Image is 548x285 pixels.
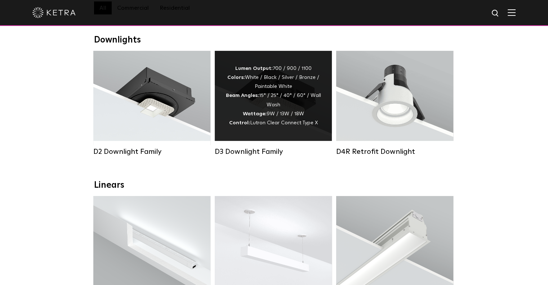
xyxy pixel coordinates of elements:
[94,35,454,45] div: Downlights
[508,9,516,16] img: Hamburger%20Nav.svg
[235,66,273,71] strong: Lumen Output:
[94,180,454,191] div: Linears
[229,120,250,125] strong: Control:
[243,111,267,116] strong: Wattage:
[226,93,259,98] strong: Beam Angles:
[336,147,453,156] div: D4R Retrofit Downlight
[336,51,453,156] a: D4R Retrofit Downlight Lumen Output:800Colors:White / BlackBeam Angles:15° / 25° / 40° / 60°Watta...
[250,120,318,125] span: Lutron Clear Connect Type X
[215,51,332,156] a: D3 Downlight Family Lumen Output:700 / 900 / 1100Colors:White / Black / Silver / Bronze / Paintab...
[226,64,321,128] div: 700 / 900 / 1100 White / Black / Silver / Bronze / Paintable White 15° / 25° / 40° / 60° / Wall W...
[32,7,76,18] img: ketra-logo-2019-white
[227,75,245,80] strong: Colors:
[93,51,210,156] a: D2 Downlight Family Lumen Output:1200Colors:White / Black / Gloss Black / Silver / Bronze / Silve...
[215,147,332,156] div: D3 Downlight Family
[93,147,210,156] div: D2 Downlight Family
[491,9,500,18] img: search icon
